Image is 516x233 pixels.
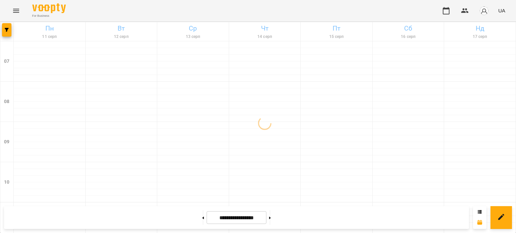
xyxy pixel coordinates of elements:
[496,4,508,17] button: UA
[302,23,371,34] h6: Пт
[15,34,84,40] h6: 11 серп
[374,23,443,34] h6: Сб
[230,34,300,40] h6: 14 серп
[302,34,371,40] h6: 15 серп
[158,23,228,34] h6: Ср
[4,179,9,186] h6: 10
[32,3,66,13] img: Voopty Logo
[445,23,515,34] h6: Нд
[32,14,66,18] span: For Business
[4,58,9,65] h6: 07
[158,34,228,40] h6: 13 серп
[4,98,9,105] h6: 08
[479,6,489,15] img: avatar_s.png
[87,23,156,34] h6: Вт
[15,23,84,34] h6: Пн
[4,138,9,146] h6: 09
[374,34,443,40] h6: 16 серп
[8,3,24,19] button: Menu
[87,34,156,40] h6: 12 серп
[445,34,515,40] h6: 17 серп
[230,23,300,34] h6: Чт
[498,7,505,14] span: UA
